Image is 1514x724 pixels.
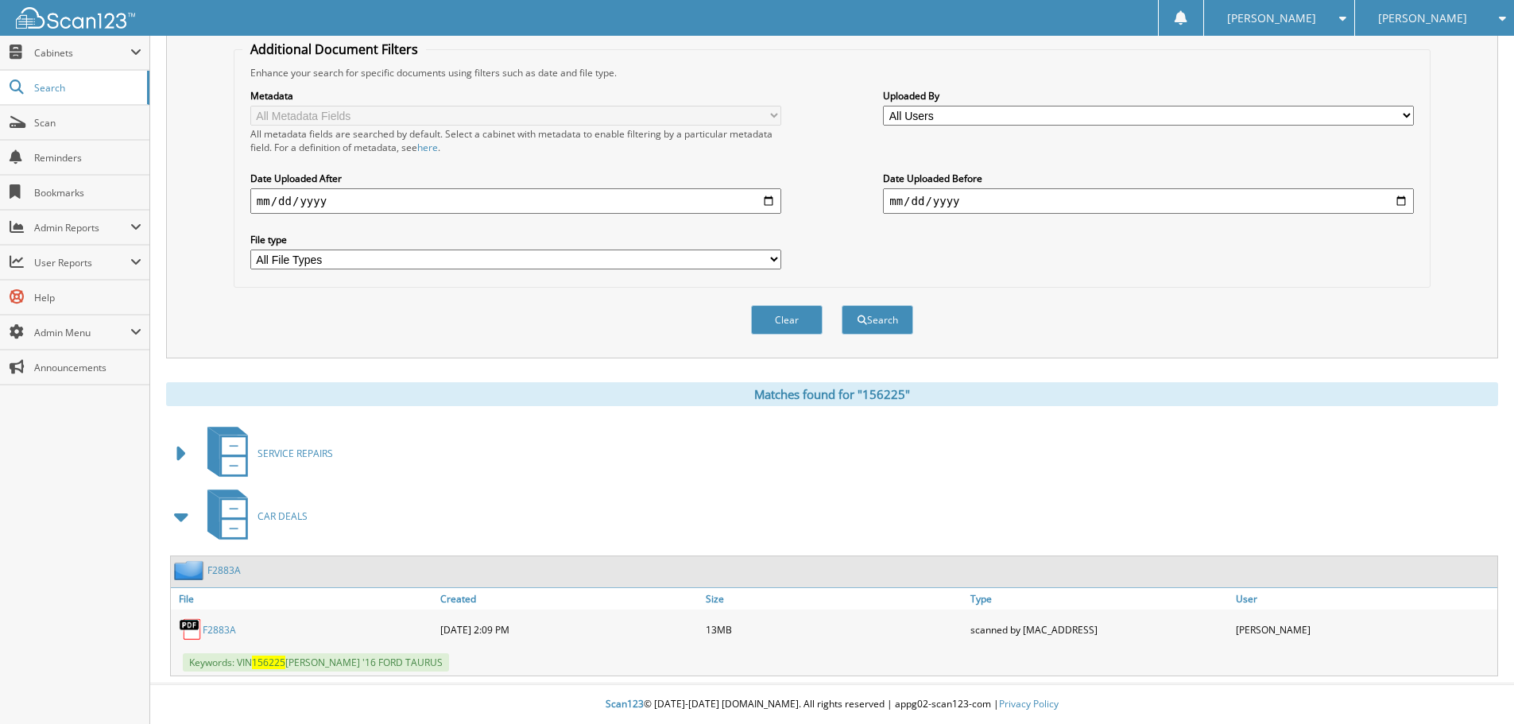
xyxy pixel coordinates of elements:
span: User Reports [34,256,130,269]
span: [PERSON_NAME] [1227,14,1316,23]
span: Scan [34,116,141,130]
a: User [1232,588,1497,610]
div: [DATE] 2:09 PM [436,614,702,645]
input: start [250,188,781,214]
a: Privacy Policy [999,697,1059,710]
span: [PERSON_NAME] [1378,14,1467,23]
div: Enhance your search for specific documents using filters such as date and file type. [242,66,1422,79]
span: Admin Menu [34,326,130,339]
span: Keywords: VIN [PERSON_NAME] '16 FORD TAURUS [183,653,449,672]
img: scan123-logo-white.svg [16,7,135,29]
span: Scan123 [606,697,644,710]
span: Announcements [34,361,141,374]
label: File type [250,233,781,246]
label: Date Uploaded After [250,172,781,185]
span: CAR DEALS [257,509,308,523]
span: Cabinets [34,46,130,60]
a: CAR DEALS [198,485,308,548]
a: File [171,588,436,610]
span: Admin Reports [34,221,130,234]
span: SERVICE REPAIRS [257,447,333,460]
span: Reminders [34,151,141,165]
span: Help [34,291,141,304]
label: Metadata [250,89,781,103]
label: Date Uploaded Before [883,172,1414,185]
div: © [DATE]-[DATE] [DOMAIN_NAME]. All rights reserved | appg02-scan123-com | [150,685,1514,724]
a: Size [702,588,967,610]
div: Matches found for "156225" [166,382,1498,406]
a: F2883A [207,563,241,577]
a: F2883A [203,623,236,637]
div: All metadata fields are searched by default. Select a cabinet with metadata to enable filtering b... [250,127,781,154]
div: scanned by [MAC_ADDRESS] [966,614,1232,645]
a: here [417,141,438,154]
span: Bookmarks [34,186,141,199]
input: end [883,188,1414,214]
img: folder2.png [174,560,207,580]
button: Search [842,305,913,335]
img: PDF.png [179,618,203,641]
button: Clear [751,305,823,335]
legend: Additional Document Filters [242,41,426,58]
a: SERVICE REPAIRS [198,422,333,485]
span: 156225 [252,656,285,669]
a: Created [436,588,702,610]
label: Uploaded By [883,89,1414,103]
div: 13MB [702,614,967,645]
div: [PERSON_NAME] [1232,614,1497,645]
a: Type [966,588,1232,610]
span: Search [34,81,139,95]
iframe: Chat Widget [1435,648,1514,724]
